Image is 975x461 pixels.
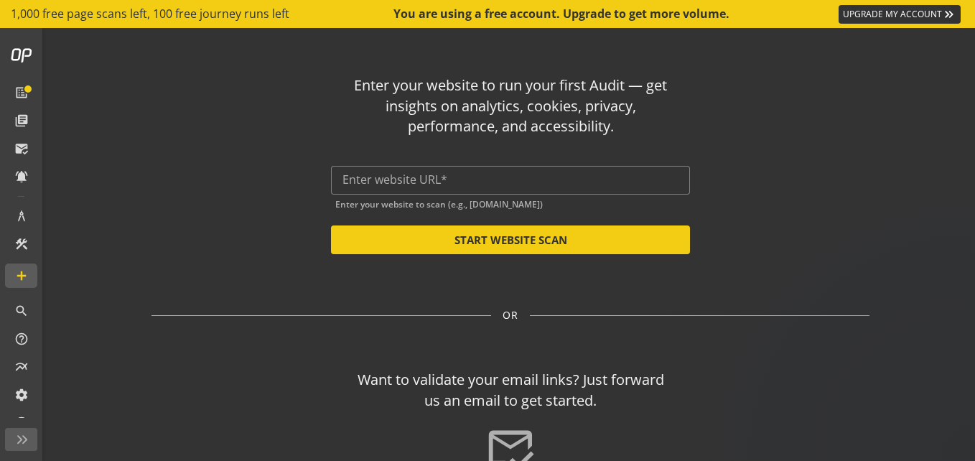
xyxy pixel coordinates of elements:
mat-icon: account_circle [14,416,29,430]
mat-icon: settings [14,388,29,402]
div: Want to validate your email links? Just forward us an email to get started. [351,370,671,411]
mat-icon: construction [14,237,29,251]
button: START WEBSITE SCAN [331,225,690,254]
mat-icon: library_books [14,113,29,128]
input: Enter website URL* [342,173,678,187]
mat-icon: notifications_active [14,169,29,184]
span: 1,000 free page scans left, 100 free journey runs left [11,6,289,22]
mat-icon: keyboard_double_arrow_right [942,7,956,22]
div: Enter your website to run your first Audit — get insights on analytics, cookies, privacy, perform... [351,75,671,137]
mat-icon: list_alt [14,85,29,100]
div: You are using a free account. Upgrade to get more volume. [393,6,731,22]
a: UPGRADE MY ACCOUNT [839,5,961,24]
mat-icon: architecture [14,209,29,223]
span: OR [503,308,518,322]
mat-icon: mark_email_read [14,141,29,156]
mat-icon: multiline_chart [14,360,29,374]
iframe: Intercom notifications message [673,215,961,454]
mat-hint: Enter your website to scan (e.g., [DOMAIN_NAME]) [335,196,543,210]
mat-icon: help_outline [14,332,29,346]
mat-icon: search [14,304,29,318]
mat-icon: add [14,269,29,283]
